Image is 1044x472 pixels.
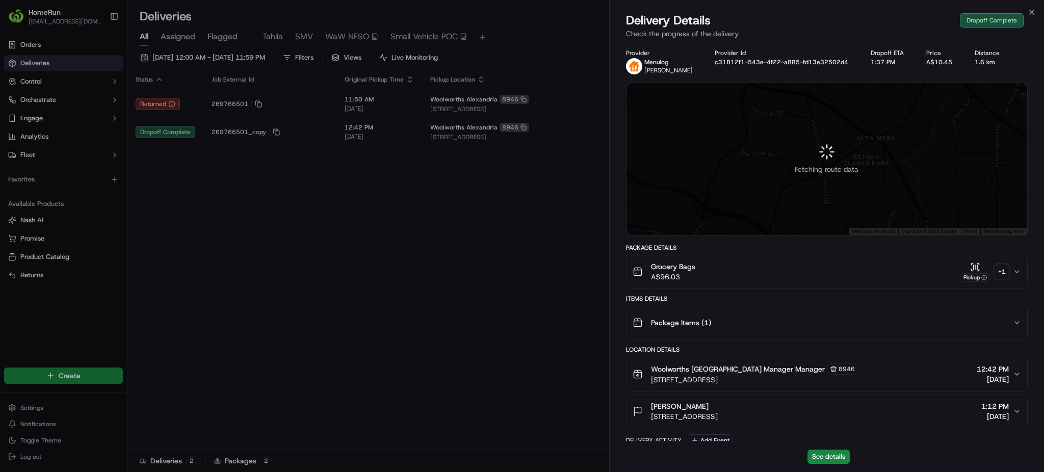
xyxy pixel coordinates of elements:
[651,364,825,374] span: Woolworths [GEOGRAPHIC_DATA] Manager Manager
[807,450,850,464] button: See details
[627,255,1027,288] button: Grocery BagsA$96.03Pickup+1
[960,273,990,282] div: Pickup
[926,58,958,66] div: A$10.45
[715,58,848,66] button: c31812f1-543e-4f22-a885-fd13e32502d4
[651,318,711,328] span: Package Items ( 1 )
[688,434,733,447] button: Add Event
[871,49,910,57] div: Dropoff ETA
[960,262,990,282] button: Pickup
[995,265,1009,279] div: + 1
[626,12,711,29] span: Delivery Details
[977,374,1009,384] span: [DATE]
[926,49,958,57] div: Price
[626,58,642,74] img: justeat_logo.png
[626,346,1028,354] div: Location Details
[651,375,858,385] span: [STREET_ADDRESS]
[795,164,858,174] span: Fetching route data
[651,261,695,272] span: Grocery Bags
[651,272,695,282] span: A$96.03
[651,401,709,411] span: [PERSON_NAME]
[626,295,1028,303] div: Items Details
[977,364,1009,374] span: 12:42 PM
[626,436,682,444] div: Delivery Activity
[975,58,1006,66] div: 1.6 km
[960,262,1009,282] button: Pickup+1
[627,357,1027,391] button: Woolworths [GEOGRAPHIC_DATA] Manager Manager8946[STREET_ADDRESS]12:42 PM[DATE]
[627,306,1027,339] button: Package Items (1)
[627,395,1027,428] button: [PERSON_NAME][STREET_ADDRESS]1:12 PM[DATE]
[839,365,855,373] span: 8946
[626,49,699,57] div: Provider
[626,29,1028,39] p: Check the progress of the delivery
[644,58,693,66] p: Menulog
[981,411,1009,422] span: [DATE]
[981,401,1009,411] span: 1:12 PM
[651,411,718,422] span: [STREET_ADDRESS]
[975,49,1006,57] div: Distance
[644,66,693,74] span: [PERSON_NAME]
[626,244,1028,252] div: Package Details
[715,49,854,57] div: Provider Id
[871,58,910,66] div: 1:37 PM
